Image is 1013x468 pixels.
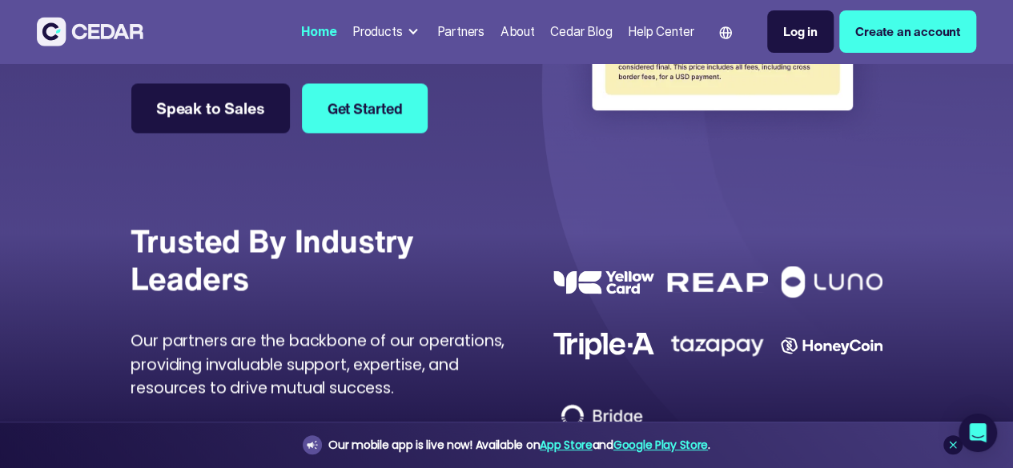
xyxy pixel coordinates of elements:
div: About [500,22,535,41]
a: Speak to Sales [131,83,290,134]
div: Cedar Blog [550,22,612,41]
a: Help Center [621,14,700,49]
div: Products [352,22,403,41]
div: Open Intercom Messenger [959,414,997,452]
img: world icon [719,26,732,39]
a: App Store [540,437,592,453]
a: Log in [767,10,834,53]
div: Our mobile app is live now! Available on and . [328,435,710,455]
div: Help Center [628,22,693,41]
div: Home [301,22,336,41]
img: Luno logo [781,266,882,298]
img: announcement [306,438,319,451]
a: Create an account [839,10,976,53]
div: Trusted by Industry Leaders [131,222,522,298]
a: Home [295,14,343,49]
div: Products [346,16,428,47]
a: About [494,14,541,49]
div: Partners [436,22,484,41]
div: Log in [783,22,818,41]
span: Our partners are the backbone of our operations, providing invaluable support, expertise, and res... [131,329,504,398]
a: Google Play Store [613,437,708,453]
a: Get Started [302,83,428,134]
a: Cedar Blog [544,14,618,49]
a: Partners [431,14,491,49]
